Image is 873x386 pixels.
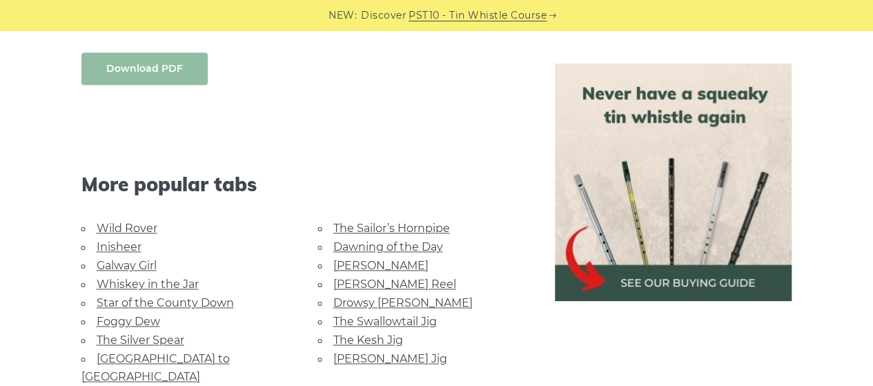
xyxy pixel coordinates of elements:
[333,222,450,235] a: The Sailor’s Hornpipe
[81,52,208,85] a: Download PDF
[409,8,547,23] a: PST10 - Tin Whistle Course
[333,240,443,253] a: Dawning of the Day
[333,259,429,272] a: [PERSON_NAME]
[81,352,230,383] a: [GEOGRAPHIC_DATA] to [GEOGRAPHIC_DATA]
[333,352,447,365] a: [PERSON_NAME] Jig
[333,334,403,347] a: The Kesh Jig
[333,296,473,309] a: Drowsy [PERSON_NAME]
[333,315,437,328] a: The Swallowtail Jig
[97,334,184,347] a: The Silver Spear
[361,8,406,23] span: Discover
[328,8,357,23] span: NEW:
[97,222,157,235] a: Wild Rover
[555,64,792,301] img: tin whistle buying guide
[97,240,141,253] a: Inisheer
[81,173,522,196] span: More popular tabs
[97,296,234,309] a: Star of the County Down
[333,278,456,291] a: [PERSON_NAME] Reel
[97,315,160,328] a: Foggy Dew
[97,259,157,272] a: Galway Girl
[97,278,199,291] a: Whiskey in the Jar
